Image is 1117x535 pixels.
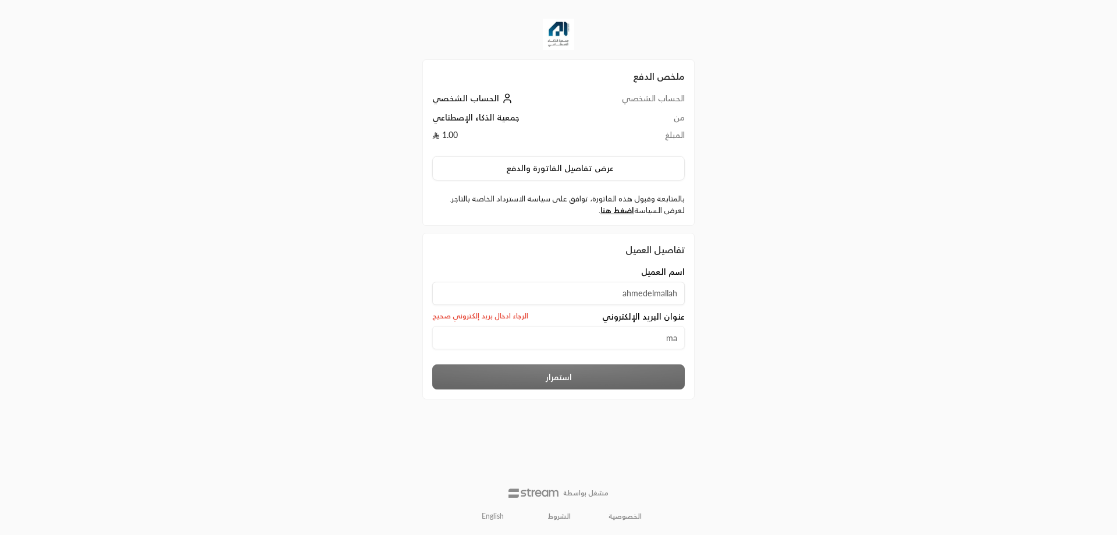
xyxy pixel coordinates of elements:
td: الحساب الشخصي [579,93,685,112]
div: تفاصيل العميل [432,243,685,257]
span: عنوان البريد الإلكتروني [602,311,685,323]
button: عرض تفاصيل الفاتورة والدفع [432,156,685,180]
input: اسم العميل [432,282,685,305]
p: مشغل بواسطة [563,488,609,498]
img: Company Logo [543,19,574,50]
input: عنوان البريد الإلكتروني [432,326,685,349]
span: الحساب الشخصي [432,93,499,103]
div: الرجاء ادخال بريد إلكتروني صحيح [432,311,528,323]
h2: ملخص الدفع [432,69,685,83]
td: 1.00 [432,129,579,147]
a: اضغط هنا [600,206,634,215]
a: الخصوصية [609,512,642,521]
a: الحساب الشخصي [432,93,515,103]
label: بالمتابعة وقبول هذه الفاتورة، توافق على سياسة الاسترداد الخاصة بالتاجر. لعرض السياسة . [432,193,685,216]
a: English [475,507,510,526]
td: من [579,112,685,129]
td: جمعية الذكاء الإصطناعي [432,112,579,129]
td: المبلغ [579,129,685,147]
span: اسم العميل [641,266,685,278]
a: الشروط [548,512,571,521]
